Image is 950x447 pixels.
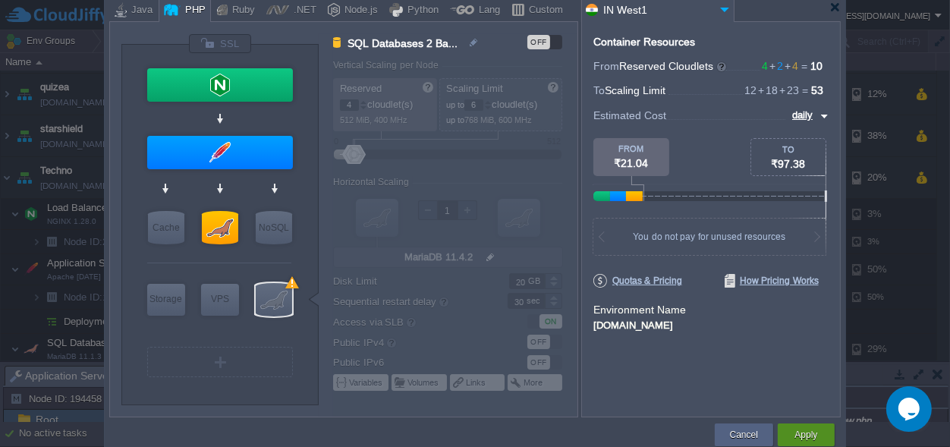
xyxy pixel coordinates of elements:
[768,60,777,72] span: +
[593,36,695,48] div: Container Resources
[593,144,669,153] div: FROM
[886,386,935,432] iframe: chat widget
[768,60,783,72] span: 2
[757,84,766,96] span: +
[147,284,185,314] div: Storage
[772,158,806,170] span: ₹97.38
[744,84,757,96] span: 12
[762,60,768,72] span: 4
[148,211,184,244] div: Cache
[593,274,682,288] span: Quotas & Pricing
[593,107,666,124] span: Estimated Cost
[147,68,293,102] div: Load Balancer
[725,274,819,288] span: How Pricing Works
[605,84,665,96] span: Scaling Limit
[799,84,811,96] span: =
[783,60,792,72] span: +
[256,211,292,244] div: NoSQL
[147,136,293,169] div: Application Servers
[527,35,550,49] div: OFF
[147,284,185,316] div: Storage Containers
[810,60,823,72] span: 10
[202,211,238,244] div: SQL Databases
[751,145,826,154] div: TO
[778,84,787,96] span: +
[730,427,758,442] button: Cancel
[783,60,798,72] span: 4
[256,211,292,244] div: NoSQL Databases
[593,317,829,331] div: [DOMAIN_NAME]
[778,84,799,96] span: 23
[593,60,619,72] span: From
[201,284,239,314] div: VPS
[798,60,810,72] span: =
[615,157,649,169] span: ₹21.04
[794,427,817,442] button: Apply
[757,84,778,96] span: 18
[593,304,686,316] label: Environment Name
[201,284,239,316] div: Elastic VPS
[256,283,292,316] div: SQL Databases 2 Backup of 24/09/2025
[619,60,728,72] span: Reserved Cloudlets
[147,347,293,377] div: Create New Layer
[593,84,605,96] span: To
[811,84,823,96] span: 53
